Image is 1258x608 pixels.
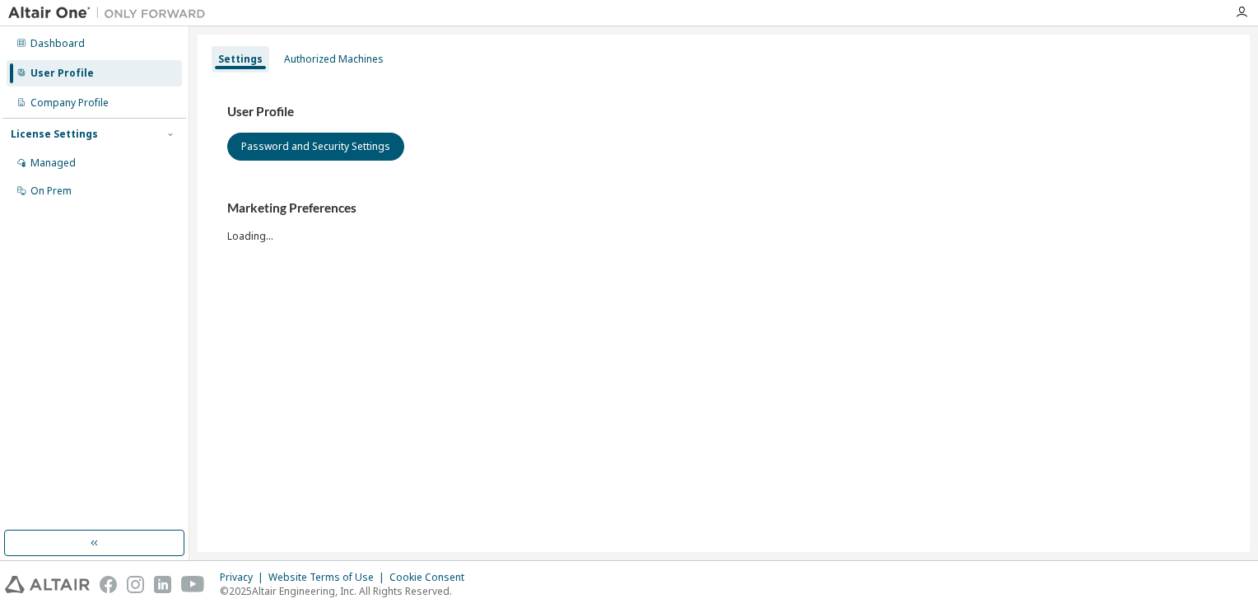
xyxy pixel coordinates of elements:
[8,5,214,21] img: Altair One
[227,104,1220,120] h3: User Profile
[30,37,85,50] div: Dashboard
[5,576,90,593] img: altair_logo.svg
[218,53,263,66] div: Settings
[11,128,98,141] div: License Settings
[227,133,404,161] button: Password and Security Settings
[100,576,117,593] img: facebook.svg
[30,185,72,198] div: On Prem
[30,67,94,80] div: User Profile
[30,96,109,110] div: Company Profile
[389,571,474,584] div: Cookie Consent
[227,200,1220,242] div: Loading...
[127,576,144,593] img: instagram.svg
[284,53,384,66] div: Authorized Machines
[30,157,76,170] div: Managed
[220,571,268,584] div: Privacy
[227,200,1220,217] h3: Marketing Preferences
[268,571,389,584] div: Website Terms of Use
[181,576,205,593] img: youtube.svg
[154,576,171,593] img: linkedin.svg
[220,584,474,598] p: © 2025 Altair Engineering, Inc. All Rights Reserved.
